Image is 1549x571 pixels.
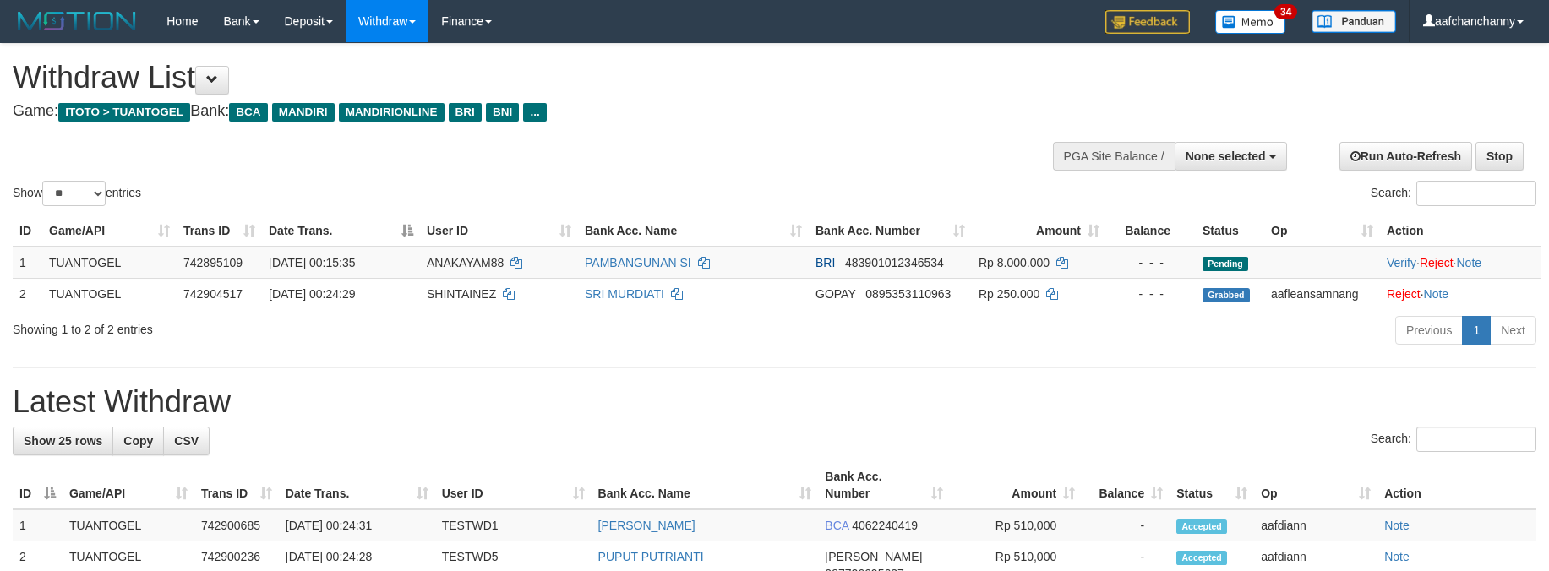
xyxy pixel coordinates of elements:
[1082,509,1170,541] td: -
[177,215,262,247] th: Trans ID: activate to sort column ascending
[63,509,194,541] td: TUANTOGEL
[1215,10,1286,34] img: Button%20Memo.svg
[1420,256,1454,269] a: Reject
[1175,142,1287,171] button: None selected
[229,103,267,122] span: BCA
[1254,461,1377,509] th: Op: activate to sort column ascending
[63,461,194,509] th: Game/API: activate to sort column ascending
[112,427,164,455] a: Copy
[183,256,243,269] span: 742895109
[598,550,704,563] a: PUPUT PUTRIANTI
[13,278,42,309] td: 2
[486,103,519,122] span: BNI
[818,461,950,509] th: Bank Acc. Number: activate to sort column ascending
[272,103,335,122] span: MANDIRI
[1456,256,1481,269] a: Note
[1475,142,1524,171] a: Stop
[42,181,106,206] select: Showentries
[13,427,113,455] a: Show 25 rows
[825,550,922,563] span: [PERSON_NAME]
[1371,181,1536,206] label: Search:
[979,256,1050,269] span: Rp 8.000.000
[1395,316,1463,345] a: Previous
[865,287,951,301] span: Copy 0895353110963 to clipboard
[435,461,592,509] th: User ID: activate to sort column ascending
[42,247,177,279] td: TUANTOGEL
[1380,278,1541,309] td: ·
[845,256,944,269] span: Copy 483901012346534 to clipboard
[1113,254,1189,271] div: - - -
[1254,509,1377,541] td: aafdiann
[1196,215,1264,247] th: Status
[1082,461,1170,509] th: Balance: activate to sort column ascending
[435,509,592,541] td: TESTWD1
[13,8,141,34] img: MOTION_logo.png
[585,287,664,301] a: SRI MURDIATI
[1105,10,1190,34] img: Feedback.jpg
[183,287,243,301] span: 742904517
[950,509,1082,541] td: Rp 510,000
[13,509,63,541] td: 1
[815,256,835,269] span: BRI
[1274,4,1297,19] span: 34
[852,519,918,532] span: Copy 4062240419 to clipboard
[269,287,355,301] span: [DATE] 00:24:29
[950,461,1082,509] th: Amount: activate to sort column ascending
[592,461,819,509] th: Bank Acc. Name: activate to sort column ascending
[1186,150,1266,163] span: None selected
[809,215,972,247] th: Bank Acc. Number: activate to sort column ascending
[427,256,504,269] span: ANAKAYAM88
[1106,215,1196,247] th: Balance
[1416,181,1536,206] input: Search:
[1053,142,1175,171] div: PGA Site Balance /
[979,287,1039,301] span: Rp 250.000
[58,103,190,122] span: ITOTO > TUANTOGEL
[1462,316,1491,345] a: 1
[194,461,279,509] th: Trans ID: activate to sort column ascending
[598,519,695,532] a: [PERSON_NAME]
[13,461,63,509] th: ID: activate to sort column descending
[123,434,153,448] span: Copy
[279,509,435,541] td: [DATE] 00:24:31
[1384,519,1410,532] a: Note
[1377,461,1536,509] th: Action
[13,215,42,247] th: ID
[1490,316,1536,345] a: Next
[174,434,199,448] span: CSV
[1264,278,1380,309] td: aafleansamnang
[24,434,102,448] span: Show 25 rows
[1384,550,1410,563] a: Note
[1424,287,1449,301] a: Note
[1264,215,1380,247] th: Op: activate to sort column ascending
[1380,247,1541,279] td: · ·
[1170,461,1254,509] th: Status: activate to sort column ascending
[279,461,435,509] th: Date Trans.: activate to sort column ascending
[1113,285,1189,302] div: - - -
[1203,288,1250,302] span: Grabbed
[420,215,578,247] th: User ID: activate to sort column ascending
[449,103,482,122] span: BRI
[1387,256,1416,269] a: Verify
[1176,519,1227,534] span: Accepted
[262,215,420,247] th: Date Trans.: activate to sort column descending
[42,215,177,247] th: Game/API: activate to sort column ascending
[1416,427,1536,452] input: Search:
[1387,287,1421,301] a: Reject
[194,509,279,541] td: 742900685
[13,247,42,279] td: 1
[815,287,855,301] span: GOPAY
[13,314,633,338] div: Showing 1 to 2 of 2 entries
[13,103,1016,120] h4: Game: Bank:
[585,256,691,269] a: PAMBANGUNAN SI
[13,385,1536,419] h1: Latest Withdraw
[578,215,809,247] th: Bank Acc. Name: activate to sort column ascending
[972,215,1106,247] th: Amount: activate to sort column ascending
[1312,10,1396,33] img: panduan.png
[523,103,546,122] span: ...
[1380,215,1541,247] th: Action
[427,287,496,301] span: SHINTAINEZ
[42,278,177,309] td: TUANTOGEL
[1176,551,1227,565] span: Accepted
[825,519,848,532] span: BCA
[13,61,1016,95] h1: Withdraw List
